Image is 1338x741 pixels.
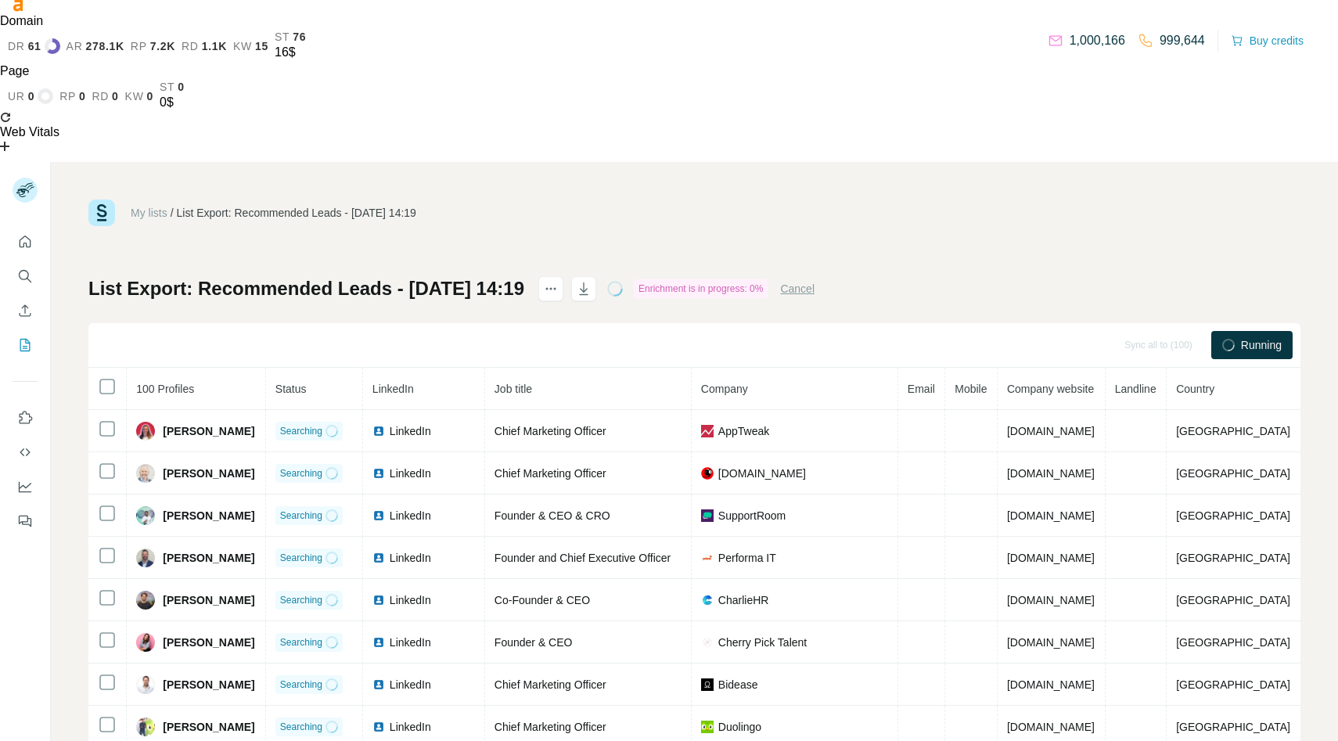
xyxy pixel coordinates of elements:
span: Searching [280,593,322,607]
span: [GEOGRAPHIC_DATA] [1176,509,1290,522]
img: company-logo [701,467,714,480]
span: [DOMAIN_NAME] [1007,594,1095,606]
img: LinkedIn logo [372,467,385,480]
span: [GEOGRAPHIC_DATA] [1176,678,1290,691]
span: [DOMAIN_NAME] [1007,467,1095,480]
span: SupportRoom [718,508,786,523]
span: 1.1K [202,40,227,52]
span: Founder & CEO [495,636,573,649]
img: company-logo [701,678,714,691]
img: Avatar [136,591,155,610]
span: AppTweak [718,423,769,439]
a: ar278.1K [67,40,124,52]
span: rd [182,40,199,52]
span: Chief Marketing Officer [495,721,606,733]
span: ar [67,40,83,52]
span: LinkedIn [390,466,431,481]
img: Avatar [136,464,155,483]
img: company-logo [701,509,714,522]
span: LinkedIn [372,383,414,395]
span: dr [8,40,25,52]
a: kw15 [233,40,268,52]
span: LinkedIn [390,550,431,566]
img: LinkedIn logo [372,678,385,691]
span: LinkedIn [390,423,431,439]
span: [DOMAIN_NAME] [1007,509,1095,522]
img: company-logo [701,636,714,649]
img: LinkedIn logo [372,721,385,733]
span: Bidease [718,677,758,692]
span: [PERSON_NAME] [163,635,254,650]
button: Feedback [13,507,38,535]
img: company-logo [701,425,714,437]
span: 15 [255,40,268,52]
span: Searching [280,509,322,523]
span: [GEOGRAPHIC_DATA] [1176,594,1290,606]
span: 0 [112,90,119,103]
button: Search [13,262,38,290]
h1: List Export: Recommended Leads - [DATE] 14:19 [88,276,524,301]
img: LinkedIn logo [372,636,385,649]
div: 16$ [275,43,306,62]
span: LinkedIn [390,592,431,608]
img: LinkedIn logo [372,425,385,437]
button: Dashboard [13,473,38,501]
a: st76 [275,31,306,43]
span: 100 Profiles [136,383,194,395]
span: [DOMAIN_NAME] [1007,425,1095,437]
a: rd1.1K [182,40,227,52]
a: dr61 [8,38,60,54]
img: Avatar [136,549,155,567]
img: Avatar [136,675,155,694]
span: Searching [280,635,322,649]
div: 0$ [160,93,185,112]
span: Searching [280,424,322,438]
img: company-logo [701,721,714,733]
span: [DOMAIN_NAME] [1007,721,1095,733]
span: Founder & CEO & CRO [495,509,610,522]
span: Chief Marketing Officer [495,678,606,691]
span: Performa IT [718,550,776,566]
span: Company website [1007,383,1094,395]
span: LinkedIn [390,677,431,692]
span: rp [59,90,76,103]
a: ur0 [8,88,53,104]
span: Chief Marketing Officer [495,425,606,437]
span: [DOMAIN_NAME] [1007,636,1095,649]
span: Searching [280,466,322,480]
a: rd0 [92,90,118,103]
span: [PERSON_NAME] [163,677,254,692]
span: 76 [293,31,306,43]
span: [DOMAIN_NAME] [1007,552,1095,564]
span: Searching [280,720,322,734]
span: 61 [28,40,41,52]
img: Avatar [136,422,155,441]
p: 999,644 [1160,31,1205,50]
button: Buy credits [1231,30,1304,52]
span: [PERSON_NAME] [163,719,254,735]
img: Avatar [136,506,155,525]
img: company-logo [701,552,714,564]
span: [GEOGRAPHIC_DATA] [1176,636,1290,649]
span: Cherry Pick Talent [718,635,807,650]
span: [PERSON_NAME] [163,423,254,439]
span: [DOMAIN_NAME] [1007,678,1095,691]
span: Job title [495,383,532,395]
span: [PERSON_NAME] [163,592,254,608]
a: rp0 [59,90,85,103]
span: CharlieHR [718,592,769,608]
span: st [275,31,290,43]
li: / [171,205,174,221]
p: 1,000,166 [1070,31,1125,50]
span: Email [908,383,935,395]
span: ur [8,90,25,103]
button: Use Surfe on LinkedIn [13,404,38,432]
button: Enrich CSV [13,297,38,325]
span: LinkedIn [390,635,431,650]
span: LinkedIn [390,508,431,523]
span: kw [233,40,252,52]
span: Duolingo [718,719,761,735]
span: Searching [280,551,322,565]
span: 0 [28,90,35,103]
span: LinkedIn [390,719,431,735]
